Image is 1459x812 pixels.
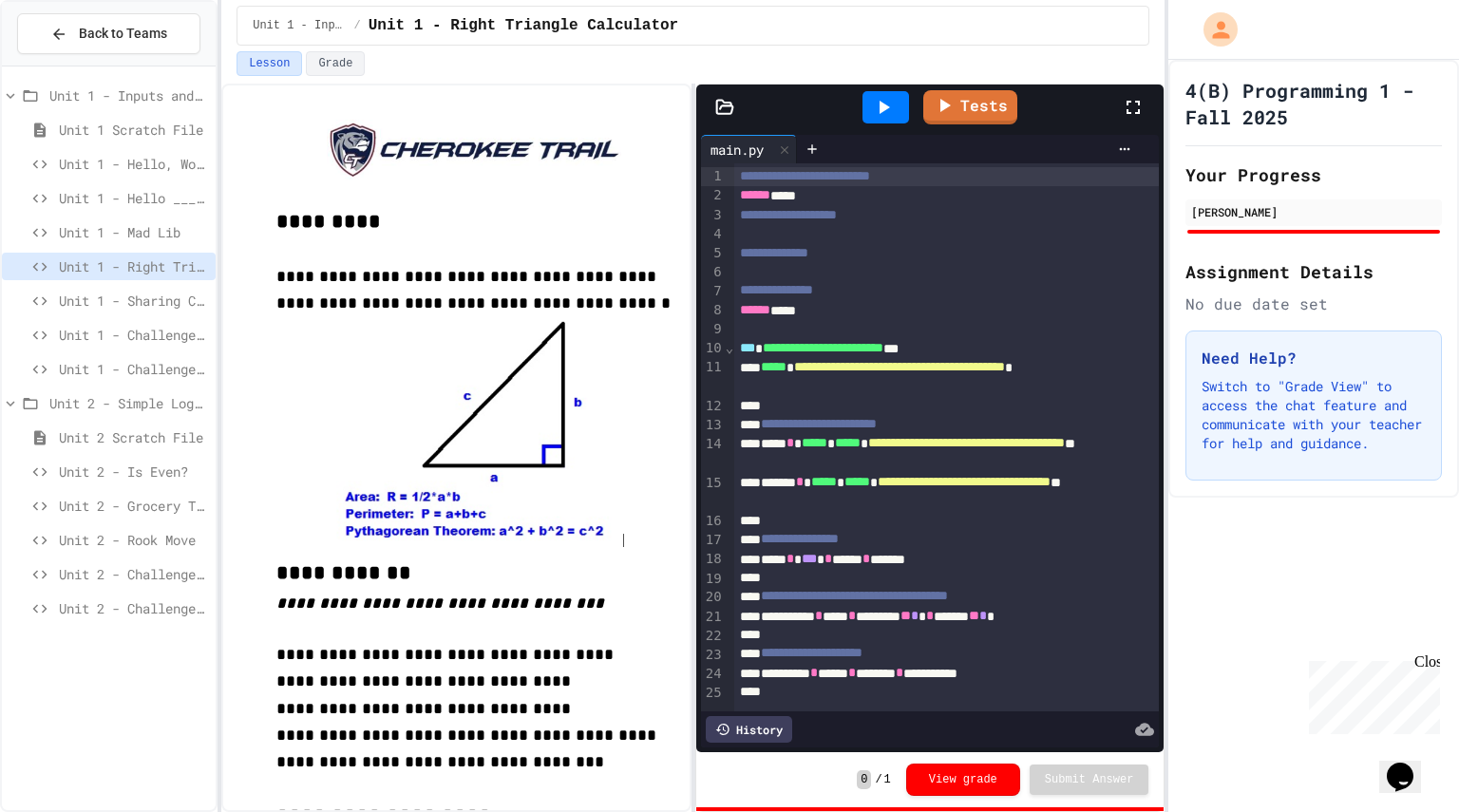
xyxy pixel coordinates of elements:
div: 24 [701,665,725,684]
div: 23 [701,646,725,665]
span: Unit 2 - Is Even? [59,462,208,482]
button: View grade [906,764,1020,796]
span: Unit 1 - Sharing Cookies [59,291,208,311]
div: 20 [701,588,725,607]
span: Unit 1 - Inputs and Numbers [49,85,208,105]
div: [PERSON_NAME] [1191,203,1436,220]
div: 12 [701,397,725,416]
div: No due date set [1185,293,1442,315]
button: Grade [306,51,365,76]
span: Back to Teams [79,24,167,44]
span: Unit 1 - Right Triangle Calculator [59,256,208,276]
div: 5 [701,244,725,263]
div: History [706,716,792,743]
h3: Need Help? [1202,347,1426,369]
span: Unit 1 - Challenge Project - Ancient Pyramid [59,359,208,379]
div: 15 [701,474,725,513]
div: main.py [701,140,773,160]
span: Unit 2 Scratch File [59,427,208,447]
div: 13 [701,416,725,435]
div: 16 [701,512,725,531]
span: Unit 2 - Grocery Tracker [59,496,208,516]
span: Unit 2 - Challenge Project - Colors on Chessboard [59,598,208,618]
span: Unit 2 - Challenge Project - Type of Triangle [59,564,208,584]
span: Unit 1 - Hello _____ [59,188,208,208]
span: Unit 1 - Hello, World! [59,154,208,174]
h2: Your Progress [1185,161,1442,188]
div: 10 [701,339,725,358]
button: Lesson [237,51,302,76]
a: Tests [923,90,1017,124]
div: 11 [701,358,725,397]
span: Unit 2 - Rook Move [59,530,208,550]
div: 6 [701,263,725,282]
span: / [875,772,881,787]
div: 2 [701,186,725,205]
div: 9 [701,320,725,339]
div: 8 [701,301,725,320]
div: 1 [701,167,725,186]
div: 3 [701,206,725,225]
div: 18 [701,550,725,569]
div: 21 [701,608,725,627]
div: My Account [1184,8,1242,51]
div: 4 [701,225,725,244]
div: main.py [701,135,797,163]
span: Fold line [725,340,734,355]
button: Submit Answer [1030,765,1149,795]
span: Unit 1 - Right Triangle Calculator [369,14,678,37]
span: Submit Answer [1045,772,1134,787]
span: Unit 1 - Mad Lib [59,222,208,242]
div: 7 [701,282,725,301]
span: Unit 1 - Challenge Project - Cat Years Calculator [59,325,208,345]
span: 0 [857,770,871,789]
iframe: chat widget [1301,653,1440,734]
h1: 4(B) Programming 1 - Fall 2025 [1185,77,1442,130]
iframe: chat widget [1379,736,1440,793]
h2: Assignment Details [1185,258,1442,285]
p: Switch to "Grade View" to access the chat feature and communicate with your teacher for help and ... [1202,377,1426,453]
span: 1 [884,772,891,787]
span: / [354,18,361,33]
div: 25 [701,684,725,703]
div: 14 [701,435,725,474]
div: 19 [701,570,725,589]
div: 22 [701,627,725,646]
span: Unit 1 Scratch File [59,120,208,140]
span: Unit 1 - Inputs and Numbers [253,18,346,33]
span: Unit 2 - Simple Logic [49,393,208,413]
button: Back to Teams [17,13,200,54]
div: Chat with us now!Close [8,8,131,121]
div: 17 [701,531,725,550]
